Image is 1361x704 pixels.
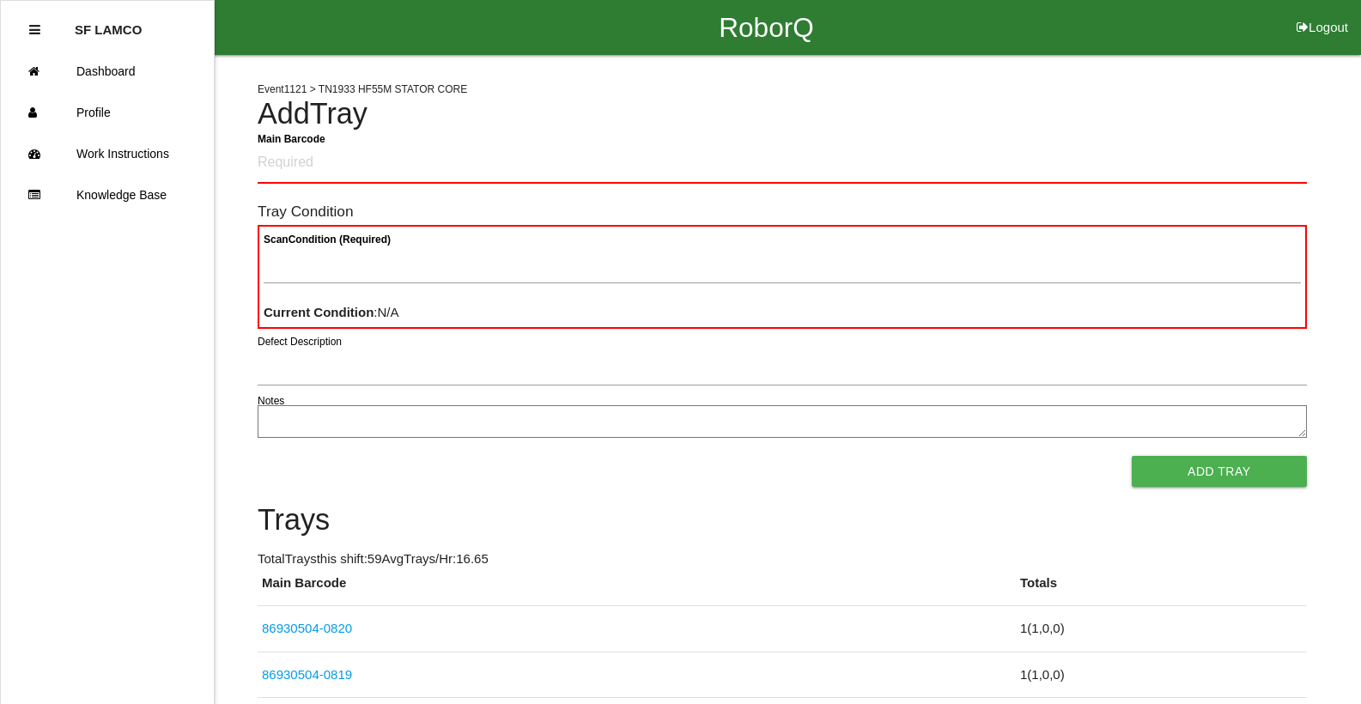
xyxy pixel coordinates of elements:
[258,203,1307,220] h6: Tray Condition
[258,98,1307,130] h4: Add Tray
[1,92,214,133] a: Profile
[1132,456,1307,487] button: Add Tray
[1016,606,1307,652] td: 1 ( 1 , 0 , 0 )
[258,143,1307,184] input: Required
[258,132,325,144] b: Main Barcode
[75,9,142,37] p: SF LAMCO
[1,51,214,92] a: Dashboard
[1016,574,1307,606] th: Totals
[29,9,40,51] div: Close
[258,393,284,409] label: Notes
[1,133,214,174] a: Work Instructions
[264,234,391,246] b: Scan Condition (Required)
[1016,652,1307,698] td: 1 ( 1 , 0 , 0 )
[1,174,214,215] a: Knowledge Base
[258,504,1307,537] h4: Trays
[258,334,342,349] label: Defect Description
[264,305,374,319] b: Current Condition
[264,305,399,319] span: : N/A
[262,621,352,635] a: 86930504-0820
[262,667,352,682] a: 86930504-0819
[258,549,1307,569] p: Total Trays this shift: 59 Avg Trays /Hr: 16.65
[258,83,467,95] span: Event 1121 > TN1933 HF55M STATOR CORE
[258,574,1016,606] th: Main Barcode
